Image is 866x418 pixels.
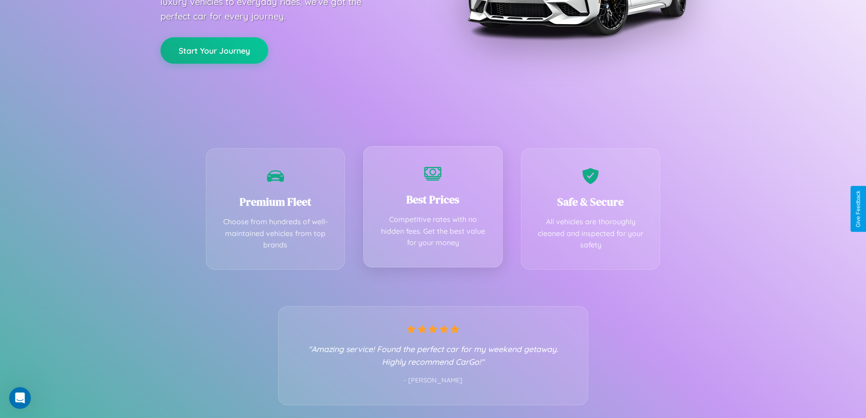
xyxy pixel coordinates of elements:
p: All vehicles are thoroughly cleaned and inspected for your safety [535,216,646,251]
h3: Safe & Secure [535,194,646,209]
h3: Premium Fleet [220,194,331,209]
p: Choose from hundreds of well-maintained vehicles from top brands [220,216,331,251]
button: Start Your Journey [160,37,268,64]
p: - [PERSON_NAME] [297,375,570,387]
h3: Best Prices [377,192,489,207]
p: Competitive rates with no hidden fees. Get the best value for your money [377,214,489,249]
iframe: Intercom live chat [9,387,31,409]
p: "Amazing service! Found the perfect car for my weekend getaway. Highly recommend CarGo!" [297,342,570,368]
div: Give Feedback [855,191,861,227]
